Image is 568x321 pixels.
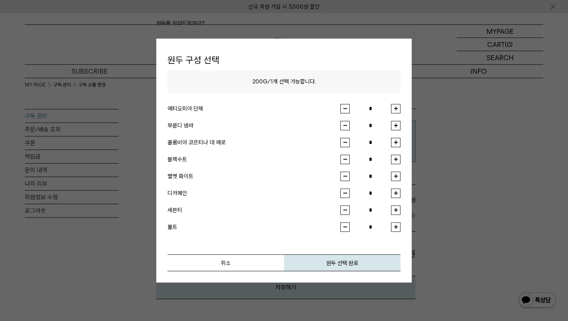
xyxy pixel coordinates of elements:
div: 디카페인 [168,189,340,198]
div: 벨벳 화이트 [168,172,340,181]
button: 원두 선택 완료 [284,254,400,271]
div: 블랙수트 [168,155,340,164]
h1: 원두 구성 선택 [168,50,400,70]
div: 에티오피아 단체 [168,104,340,113]
div: 콜롬비아 코르티나 데 예로 [168,138,340,147]
button: 취소 [168,254,284,271]
div: 세븐티 [168,206,340,215]
div: 몰트 [168,223,340,232]
p: / 개 선택 가능합니다. [168,70,400,92]
div: 부룬디 넴바 [168,121,340,130]
span: 200G [252,78,267,85]
span: 1 [270,78,273,85]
